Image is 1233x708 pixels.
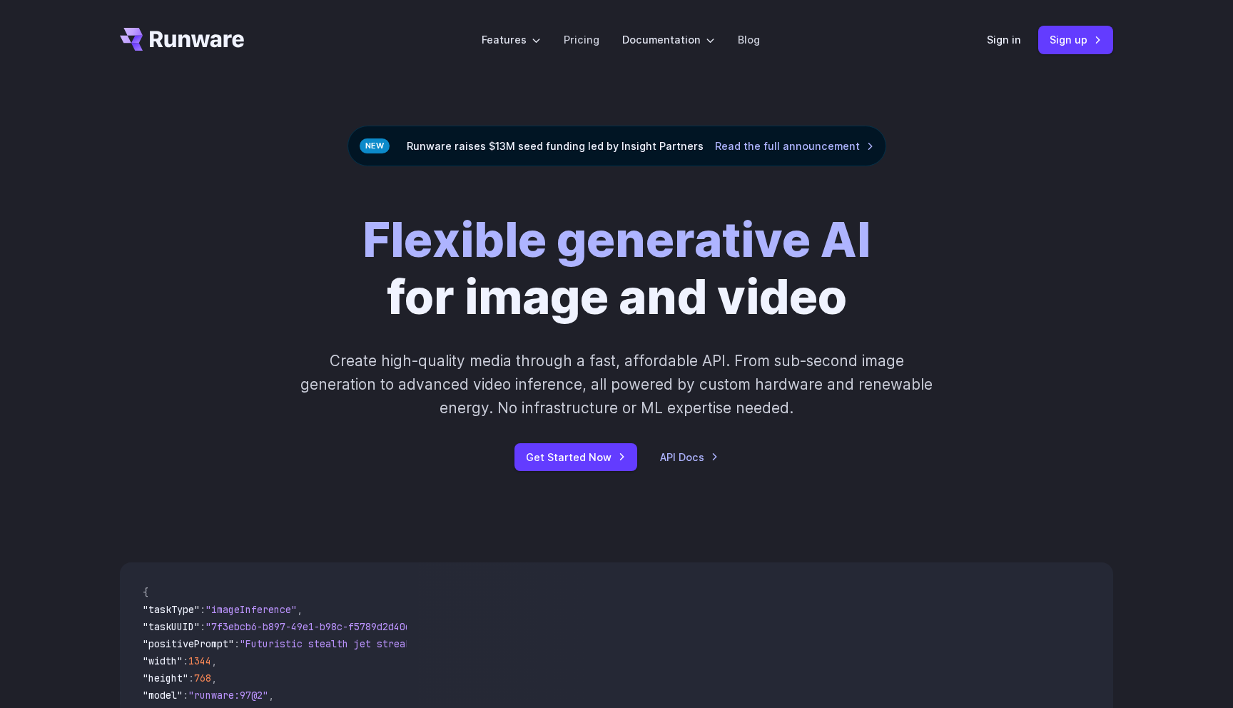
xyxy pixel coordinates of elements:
span: : [200,603,205,616]
span: "height" [143,672,188,684]
span: : [183,654,188,667]
label: Documentation [622,31,715,48]
span: , [211,672,217,684]
label: Features [482,31,541,48]
div: Runware raises $13M seed funding led by Insight Partners [347,126,886,166]
span: "taskType" [143,603,200,616]
span: , [211,654,217,667]
span: : [200,620,205,633]
a: Sign up [1038,26,1113,54]
span: "imageInference" [205,603,297,616]
p: Create high-quality media through a fast, affordable API. From sub-second image generation to adv... [299,349,935,420]
span: { [143,586,148,599]
a: Pricing [564,31,599,48]
span: "width" [143,654,183,667]
span: "model" [143,689,183,702]
h1: for image and video [362,212,871,326]
span: 768 [194,672,211,684]
span: 1344 [188,654,211,667]
a: Read the full announcement [715,138,874,154]
span: "positivePrompt" [143,637,234,650]
a: Blog [738,31,760,48]
span: : [234,637,240,650]
span: "7f3ebcb6-b897-49e1-b98c-f5789d2d40d7" [205,620,422,633]
span: , [297,603,303,616]
a: API Docs [660,449,719,465]
strong: Flexible generative AI [362,211,871,268]
span: : [183,689,188,702]
a: Go to / [120,28,244,51]
a: Sign in [987,31,1021,48]
span: : [188,672,194,684]
span: "Futuristic stealth jet streaking through a neon-lit cityscape with glowing purple exhaust" [240,637,759,650]
span: "taskUUID" [143,620,200,633]
span: , [268,689,274,702]
span: "runware:97@2" [188,689,268,702]
a: Get Started Now [514,443,637,471]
